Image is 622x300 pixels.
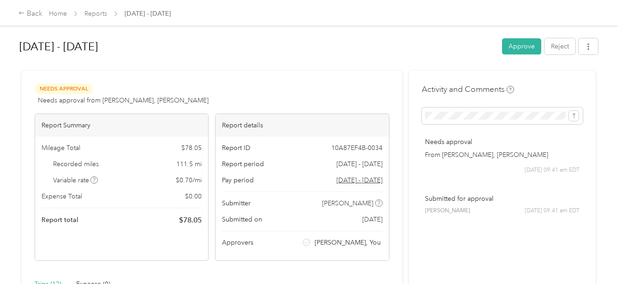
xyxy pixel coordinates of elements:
[422,84,514,95] h4: Activity and Comments
[42,192,82,201] span: Expense Total
[544,38,575,54] button: Reject
[425,194,580,204] p: Submitted for approval
[176,175,202,185] span: $ 0.70 / mi
[222,215,262,224] span: Submitted on
[185,192,202,201] span: $ 0.00
[570,248,622,300] iframe: Everlance-gr Chat Button Frame
[35,114,208,137] div: Report Summary
[502,38,541,54] button: Approve
[53,175,98,185] span: Variable rate
[42,215,78,225] span: Report total
[425,207,470,215] span: [PERSON_NAME]
[331,143,383,153] span: 10A87EF4B-0034
[179,215,202,226] span: $ 78.05
[19,36,496,58] h1: Aug 18 - 31, 2025
[38,96,209,105] span: Needs approval from [PERSON_NAME], [PERSON_NAME]
[222,159,264,169] span: Report period
[181,143,202,153] span: $ 78.05
[176,159,202,169] span: 111.5 mi
[362,215,383,224] span: [DATE]
[222,198,251,208] span: Submitter
[315,238,381,247] span: [PERSON_NAME], You
[425,150,580,160] p: From [PERSON_NAME], [PERSON_NAME]
[49,10,67,18] a: Home
[336,175,383,185] span: Go to pay period
[53,159,99,169] span: Recorded miles
[42,143,80,153] span: Mileage Total
[35,84,93,94] span: Needs Approval
[322,198,373,208] span: [PERSON_NAME]
[222,238,253,247] span: Approvers
[425,137,580,147] p: Needs approval
[35,279,61,289] div: Trips (12)
[222,143,251,153] span: Report ID
[525,166,580,174] span: [DATE] 09:41 am EDT
[125,9,171,18] span: [DATE] - [DATE]
[84,10,107,18] a: Reports
[76,279,110,289] div: Expense (0)
[525,207,580,215] span: [DATE] 09:41 am EDT
[336,159,383,169] span: [DATE] - [DATE]
[215,114,389,137] div: Report details
[222,175,254,185] span: Pay period
[18,8,42,19] div: Back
